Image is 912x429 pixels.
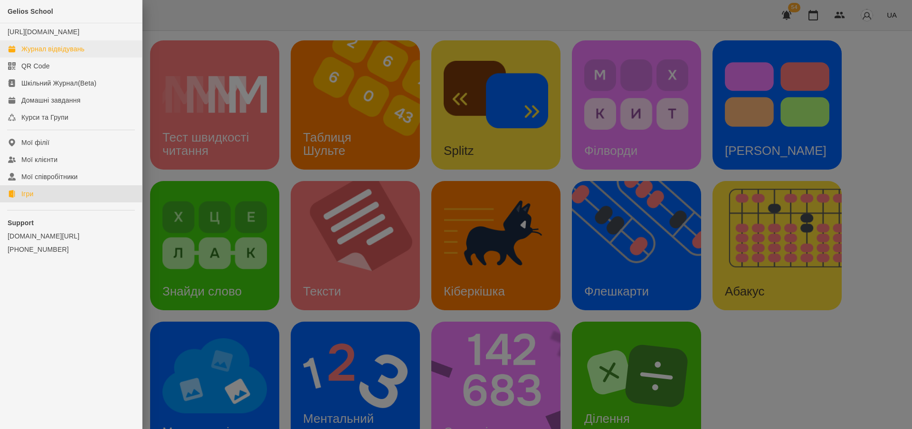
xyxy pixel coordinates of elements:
[21,44,85,54] div: Журнал відвідувань
[8,28,79,36] a: [URL][DOMAIN_NAME]
[21,78,96,88] div: Шкільний Журнал(Beta)
[21,95,80,105] div: Домашні завдання
[8,245,134,254] a: [PHONE_NUMBER]
[21,189,33,199] div: Ігри
[8,231,134,241] a: [DOMAIN_NAME][URL]
[8,218,134,228] p: Support
[21,155,57,164] div: Мої клієнти
[21,172,78,181] div: Мої співробітники
[21,113,68,122] div: Курси та Групи
[8,8,53,15] span: Gelios School
[21,61,50,71] div: QR Code
[21,138,49,147] div: Мої філії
